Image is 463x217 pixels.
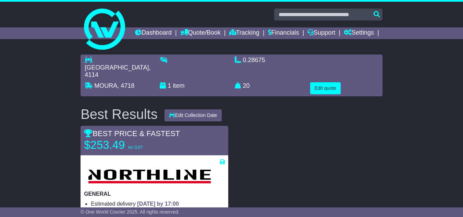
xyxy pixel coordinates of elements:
span: [GEOGRAPHIC_DATA] [85,64,149,71]
li: Estimated delivery [91,201,224,207]
span: MOURA [94,82,117,89]
span: 1 [168,82,171,89]
span: inc GST [128,145,143,150]
span: item [173,82,184,89]
a: Support [307,27,335,39]
button: Edit Collection Date [165,109,222,121]
a: Quote/Book [180,27,221,39]
span: 20 [243,82,250,89]
p: $253.49 [84,138,170,152]
span: BEST PRICE & FASTEST [84,129,180,138]
a: Tracking [229,27,259,39]
span: © One World Courier 2025. All rights reserved. [81,209,180,215]
a: Financials [268,27,299,39]
div: Best Results [77,107,161,122]
span: [DATE] by 17:00 [137,201,179,207]
a: Dashboard [135,27,172,39]
span: , 4114 [85,64,150,79]
img: Northline Distribution: GENERAL [84,165,215,187]
span: , 4718 [117,82,134,89]
a: Settings [344,27,374,39]
span: 0.28675 [243,57,265,63]
button: Edit quote [310,82,341,94]
p: GENERAL [84,191,224,197]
